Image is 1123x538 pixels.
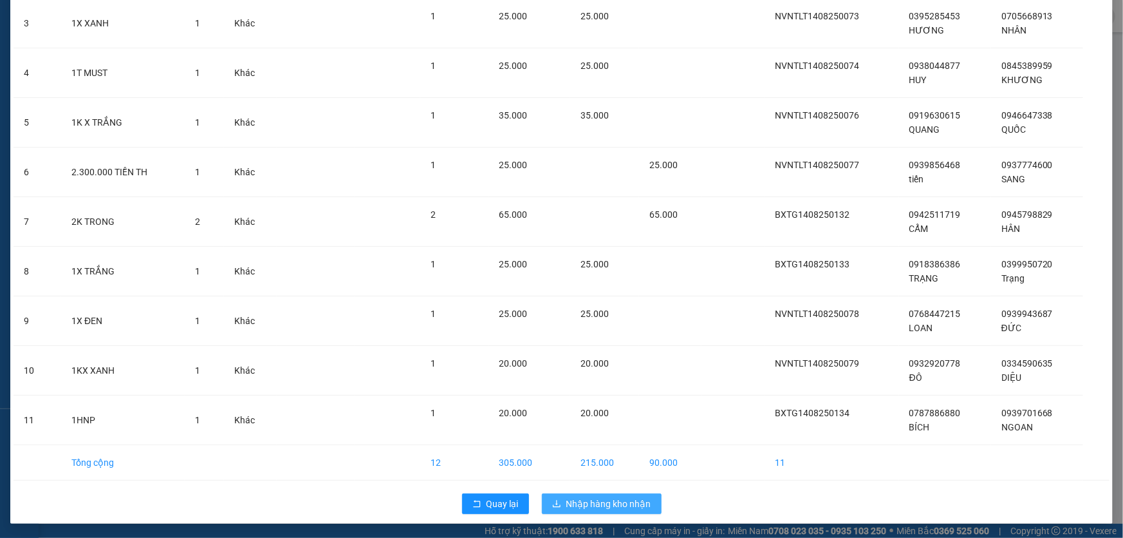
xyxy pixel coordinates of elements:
span: 1 [431,408,436,418]
td: 8 [14,247,61,296]
span: 1 [431,358,436,369]
span: 0932920778 [909,358,961,369]
span: 25.000 [580,11,609,21]
span: HÂN [1001,224,1020,234]
span: BXTG1408250132 [775,209,850,220]
span: 0937774600 [1001,160,1053,170]
button: downloadNhập hàng kho nhận [542,494,662,514]
span: NVNTLT1408250073 [775,11,860,21]
span: HUY [909,75,927,85]
span: 1 [195,266,200,276]
span: 1 [431,11,436,21]
span: 0845389959 [1001,61,1053,71]
span: NGOAN [1001,422,1033,432]
span: 20.000 [580,358,609,369]
span: LOAN [909,323,933,333]
span: 0768447215 [909,309,961,319]
span: 0938044877 [909,61,961,71]
span: 20.000 [499,358,527,369]
span: 25.000 [580,309,609,319]
span: 1 [195,167,200,177]
span: 25.000 [499,61,527,71]
td: 6 [14,148,61,197]
span: 1 [195,18,200,28]
span: 25.000 [580,259,609,269]
span: 0919630615 [909,110,961,120]
td: 1KX XANH [61,346,185,396]
span: rollback [472,499,481,510]
span: BÍCH [909,422,930,432]
td: 2K TRONG [61,197,185,247]
span: 2 [195,216,200,227]
td: Tổng cộng [61,445,185,481]
span: SANG [1001,174,1025,184]
td: Khác [224,247,277,296]
span: 1 [195,117,200,128]
span: DIỆU [1001,372,1021,383]
td: 2.300.000 TIỀN TH [61,148,185,197]
div: Bến xe [GEOGRAPHIC_DATA] [7,79,315,113]
span: 1 [431,160,436,170]
td: 1X TRẮNG [61,247,185,296]
span: 0399950720 [1001,259,1053,269]
span: 1 [431,259,436,269]
span: TRẠNG [909,273,939,283]
td: 1X ĐEN [61,296,185,346]
span: NVNTLT1408250078 [775,309,860,319]
span: 1 [195,365,200,376]
span: CẨM [909,224,929,234]
span: 20.000 [499,408,527,418]
span: Quay lại [487,497,519,511]
td: 1HNP [61,396,185,445]
button: rollbackQuay lại [462,494,529,514]
td: Khác [224,396,277,445]
span: 35.000 [580,110,609,120]
td: 1K X TRẮNG [61,98,185,148]
span: 0705668913 [1001,11,1053,21]
span: ĐỨC [1001,323,1021,333]
span: 25.000 [649,160,678,170]
span: KHƯƠNG [1001,75,1043,85]
td: 305.000 [488,445,570,481]
span: 2 [431,209,436,220]
span: Nhập hàng kho nhận [566,497,651,511]
span: 0945798829 [1001,209,1053,220]
span: 25.000 [499,309,527,319]
td: Khác [224,296,277,346]
span: HƯƠNG [909,25,945,35]
td: 1T MUST [61,48,185,98]
span: 25.000 [499,259,527,269]
td: 12 [420,445,488,481]
span: 20.000 [580,408,609,418]
td: 5 [14,98,61,148]
span: 25.000 [499,11,527,21]
td: Khác [224,98,277,148]
span: QUỐC [1001,124,1026,135]
td: 90.000 [639,445,701,481]
span: 0939701668 [1001,408,1053,418]
td: Khác [224,48,277,98]
span: 0334590635 [1001,358,1053,369]
span: QUANG [909,124,940,135]
span: 1 [431,309,436,319]
span: 25.000 [580,61,609,71]
span: NVNTLT1408250079 [775,358,860,369]
td: Khác [224,197,277,247]
span: 0939943687 [1001,309,1053,319]
span: BXTG1408250133 [775,259,850,269]
span: 1 [195,68,200,78]
span: 65.000 [499,209,527,220]
td: 11 [765,445,899,481]
span: NVNTLT1408250076 [775,110,860,120]
td: 4 [14,48,61,98]
span: 35.000 [499,110,527,120]
span: 1 [195,415,200,425]
div: [GEOGRAPHIC_DATA] [7,15,315,50]
span: 65.000 [649,209,678,220]
div: HUY - 0835785776 [7,50,315,72]
td: Khác [224,346,277,396]
span: 0946647338 [1001,110,1053,120]
td: 7 [14,197,61,247]
span: 1 [195,316,200,326]
span: 25.000 [499,160,527,170]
